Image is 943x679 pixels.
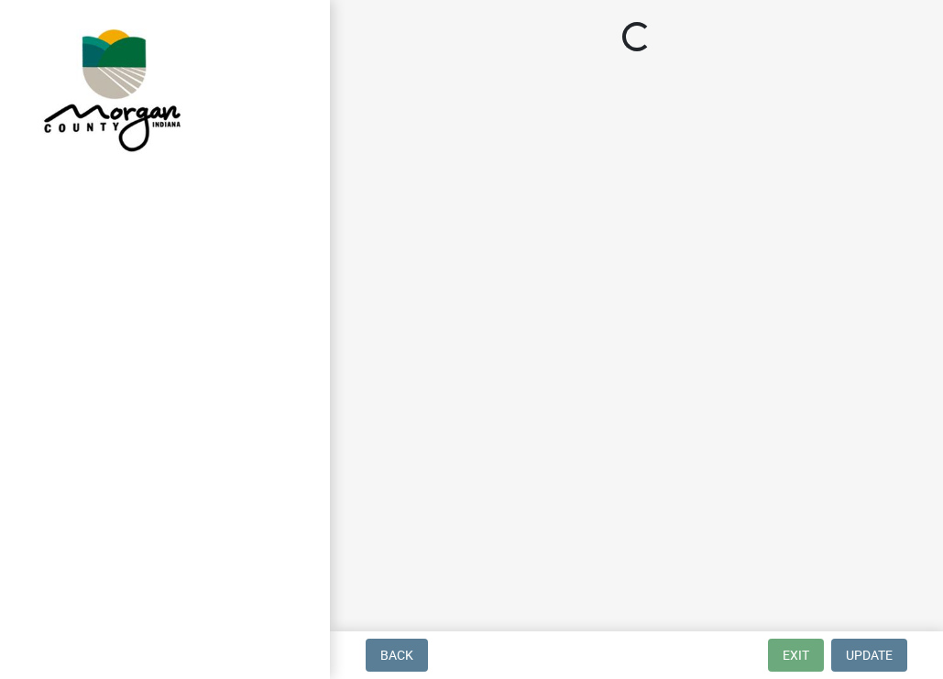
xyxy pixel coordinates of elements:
[768,639,824,672] button: Exit
[831,639,907,672] button: Update
[846,648,893,663] span: Update
[366,639,428,672] button: Back
[380,648,413,663] span: Back
[37,19,184,157] img: Morgan County, Indiana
